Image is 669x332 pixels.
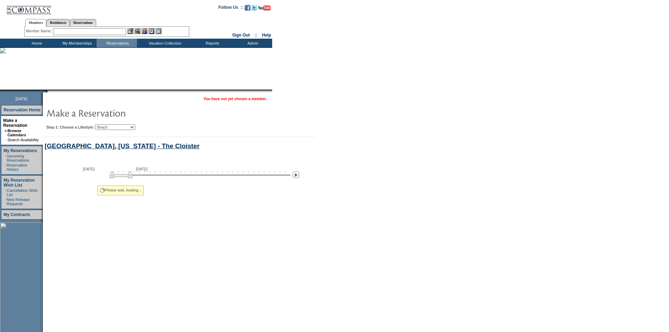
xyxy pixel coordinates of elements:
[149,28,155,34] img: Reservations
[251,7,257,11] a: Follow us on Twitter
[7,129,26,137] a: Browse Calendars
[46,19,70,26] a: Residences
[46,125,94,129] b: Step 1: Choose a Lifestyle:
[4,212,30,217] a: My Contracts
[83,167,95,171] span: [DATE]
[46,106,187,120] img: pgTtlMakeReservation.gif
[137,39,191,47] td: Vacation Collection
[16,39,56,47] td: Home
[45,90,47,92] img: promoShadowLeftCorner.gif
[127,28,133,34] img: b_edit.gif
[218,4,243,13] td: Follow Us ::
[7,197,29,206] a: New Release Requests
[97,39,137,47] td: Reservations
[99,188,105,193] img: spinner2.gif
[7,138,39,142] a: Search Availability
[251,5,257,11] img: Follow us on Twitter
[136,167,148,171] span: [DATE]
[191,39,232,47] td: Reports
[258,5,271,11] img: Subscribe to our YouTube Channel
[26,28,53,34] div: Member Name:
[47,90,48,92] img: blank.gif
[293,171,299,178] img: Next
[135,28,140,34] img: View
[262,33,271,38] a: Help
[97,185,144,195] div: Please wait, loading...
[5,129,7,133] b: »
[255,33,257,38] span: ::
[5,188,6,197] td: ·
[15,97,27,101] span: [DATE]
[156,28,162,34] img: b_calculator.gif
[232,39,272,47] td: Admin
[56,39,97,47] td: My Memberships
[7,154,29,162] a: Upcoming Reservations
[258,7,271,11] a: Subscribe to our YouTube Channel
[4,178,35,188] a: My Reservation Wish List
[245,5,250,11] img: Become our fan on Facebook
[45,142,199,150] a: [GEOGRAPHIC_DATA], [US_STATE] - The Cloister
[204,97,267,101] span: You have not yet chosen a member.
[142,28,147,34] img: Impersonate
[7,163,27,171] a: Reservation History
[70,19,96,26] a: Reservations
[25,19,47,27] a: Members
[7,188,38,197] a: Cancellation Wish List
[5,197,6,206] td: ·
[3,118,27,128] a: Make a Reservation
[5,163,6,171] td: ·
[232,33,250,38] a: Sign Out
[4,148,37,153] a: My Reservations
[245,7,250,11] a: Become our fan on Facebook
[5,138,7,142] td: ·
[5,154,6,162] td: ·
[4,108,40,112] a: Reservation Home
